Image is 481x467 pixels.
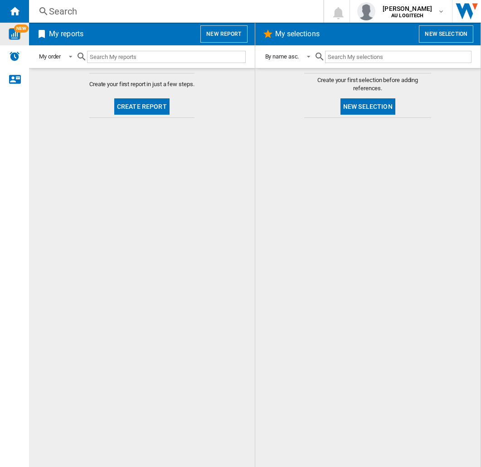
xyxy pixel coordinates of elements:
[87,51,245,63] input: Search My reports
[114,98,170,115] button: Create report
[9,28,20,40] img: wise-card.svg
[39,53,61,60] div: My order
[419,25,473,43] button: New selection
[273,25,321,43] h2: My selections
[200,25,247,43] button: New report
[9,51,20,62] img: alerts-logo.svg
[47,25,85,43] h2: My reports
[14,24,29,33] span: NEW
[391,13,424,19] b: AU LOGITECH
[357,2,375,20] img: profile.jpg
[325,51,471,63] input: Search My selections
[383,4,432,13] span: [PERSON_NAME]
[265,53,299,60] div: By name asc.
[49,5,300,18] div: Search
[89,80,194,88] span: Create your first report in just a few steps.
[340,98,395,115] button: New selection
[304,76,431,92] span: Create your first selection before adding references.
